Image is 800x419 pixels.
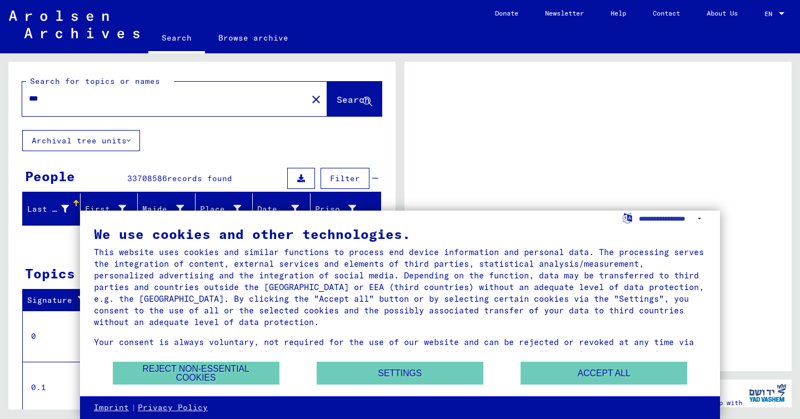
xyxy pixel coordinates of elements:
[321,168,369,189] button: Filter
[764,10,777,18] span: EN
[200,200,256,218] div: Place of Birth
[315,200,371,218] div: Prisoner #
[205,24,302,51] a: Browse archive
[148,24,205,53] a: Search
[25,263,75,283] div: Topics
[138,402,208,413] a: Privacy Policy
[85,200,141,218] div: First Name
[142,200,198,218] div: Maiden Name
[309,93,323,106] mat-icon: close
[327,82,382,116] button: Search
[94,402,129,413] a: Imprint
[142,203,184,215] div: Maiden Name
[257,200,313,218] div: Date of Birth
[330,173,360,183] span: Filter
[30,76,160,86] mat-label: Search for topics or names
[85,203,127,215] div: First Name
[127,173,167,183] span: 33708586
[9,11,139,38] img: Arolsen_neg.svg
[94,227,706,241] div: We use cookies and other technologies.
[23,193,81,225] mat-header-cell: Last Name
[81,193,138,225] mat-header-cell: First Name
[94,336,706,371] div: Your consent is always voluntary, not required for the use of our website and can be rejected or ...
[521,362,687,385] button: Accept all
[317,362,483,385] button: Settings
[311,193,381,225] mat-header-cell: Prisoner #
[337,94,370,105] span: Search
[200,203,242,215] div: Place of Birth
[167,173,232,183] span: records found
[138,193,196,225] mat-header-cell: Maiden Name
[257,203,299,215] div: Date of Birth
[22,130,140,151] button: Archival tree units
[23,362,99,413] td: 0.1
[23,311,99,362] td: 0
[315,203,357,215] div: Prisoner #
[27,292,102,310] div: Signature
[27,295,91,306] div: Signature
[196,193,253,225] mat-header-cell: Place of Birth
[305,88,327,110] button: Clear
[27,200,83,218] div: Last Name
[253,193,311,225] mat-header-cell: Date of Birth
[113,362,279,385] button: Reject non-essential cookies
[747,379,788,407] img: yv_logo.png
[27,203,69,215] div: Last Name
[94,246,706,328] div: This website uses cookies and similar functions to process end device information and personal da...
[25,166,75,186] div: People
